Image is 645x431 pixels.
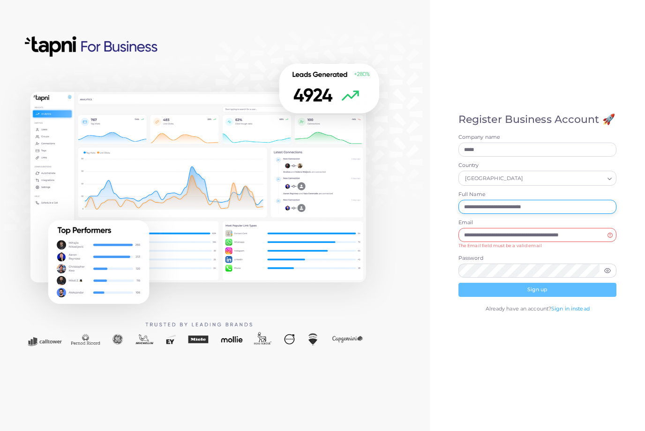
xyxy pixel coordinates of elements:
span: [GEOGRAPHIC_DATA] [464,174,525,183]
h4: Register Business Account 🚀 [458,113,617,126]
div: Search for option [458,171,617,186]
input: Search for option [525,173,604,183]
label: Company name [458,134,617,141]
span: Already have an account? [486,305,552,312]
label: Full Name [458,191,617,198]
a: Sign in instead [551,305,590,312]
button: Sign up [458,283,617,297]
label: Country [458,162,617,169]
small: The Email field must be a valid email [458,243,542,248]
label: Email [458,219,617,227]
label: Password [458,255,617,262]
